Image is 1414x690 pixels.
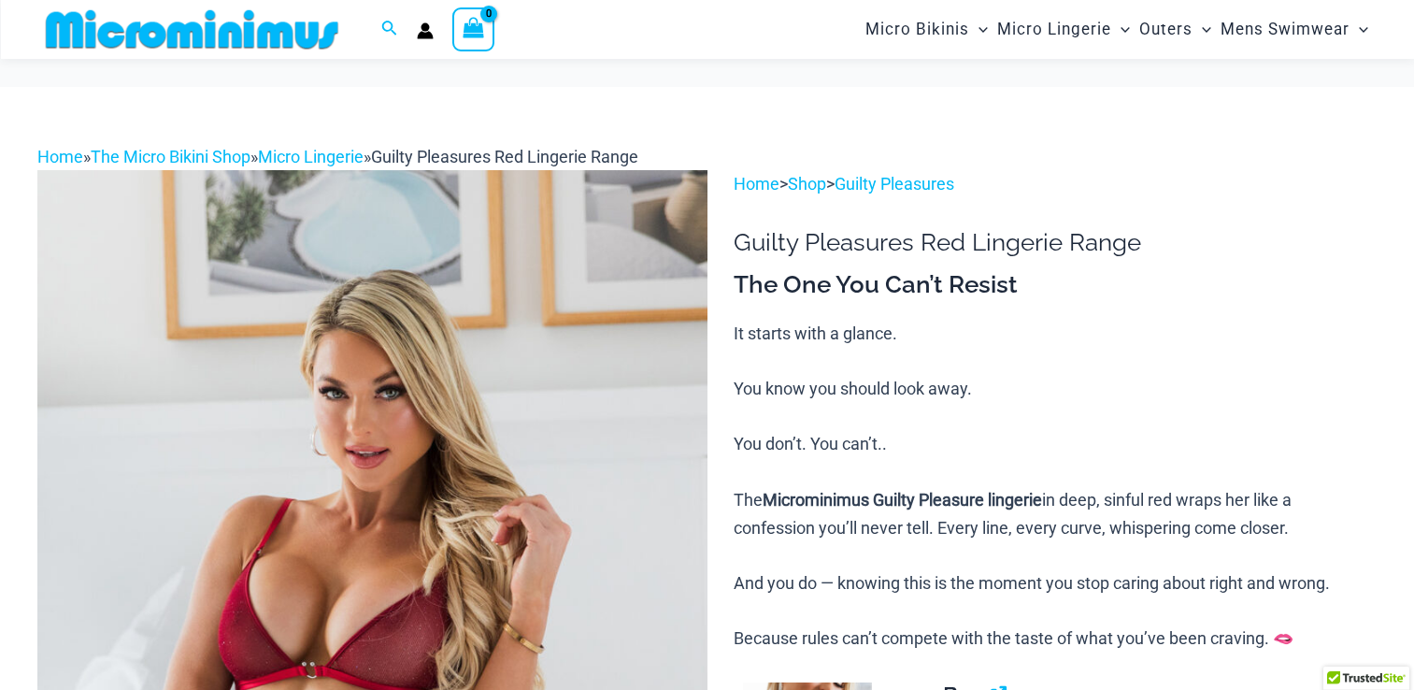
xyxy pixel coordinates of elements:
[38,8,346,50] img: MM SHOP LOGO FLAT
[37,147,638,166] span: » » »
[969,6,988,53] span: Menu Toggle
[1135,6,1216,53] a: OutersMenu ToggleMenu Toggle
[835,174,954,194] a: Guilty Pleasures
[858,3,1377,56] nav: Site Navigation
[734,174,779,194] a: Home
[865,6,969,53] span: Micro Bikinis
[734,228,1377,257] h1: Guilty Pleasures Red Lingerie Range
[1221,6,1350,53] span: Mens Swimwear
[763,490,1042,510] b: Microminimus Guilty Pleasure lingerie
[788,174,826,194] a: Shop
[1111,6,1130,53] span: Menu Toggle
[861,6,993,53] a: Micro BikinisMenu ToggleMenu Toggle
[734,170,1377,198] p: > >
[91,147,250,166] a: The Micro Bikini Shop
[452,7,495,50] a: View Shopping Cart, empty
[371,147,638,166] span: Guilty Pleasures Red Lingerie Range
[734,269,1377,301] h3: The One You Can’t Resist
[1216,6,1373,53] a: Mens SwimwearMenu ToggleMenu Toggle
[417,22,434,39] a: Account icon link
[1350,6,1368,53] span: Menu Toggle
[734,320,1377,653] p: It starts with a glance. You know you should look away. You don’t. You can’t.. The in deep, sinfu...
[258,147,364,166] a: Micro Lingerie
[1193,6,1211,53] span: Menu Toggle
[37,147,83,166] a: Home
[381,18,398,41] a: Search icon link
[993,6,1135,53] a: Micro LingerieMenu ToggleMenu Toggle
[1139,6,1193,53] span: Outers
[997,6,1111,53] span: Micro Lingerie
